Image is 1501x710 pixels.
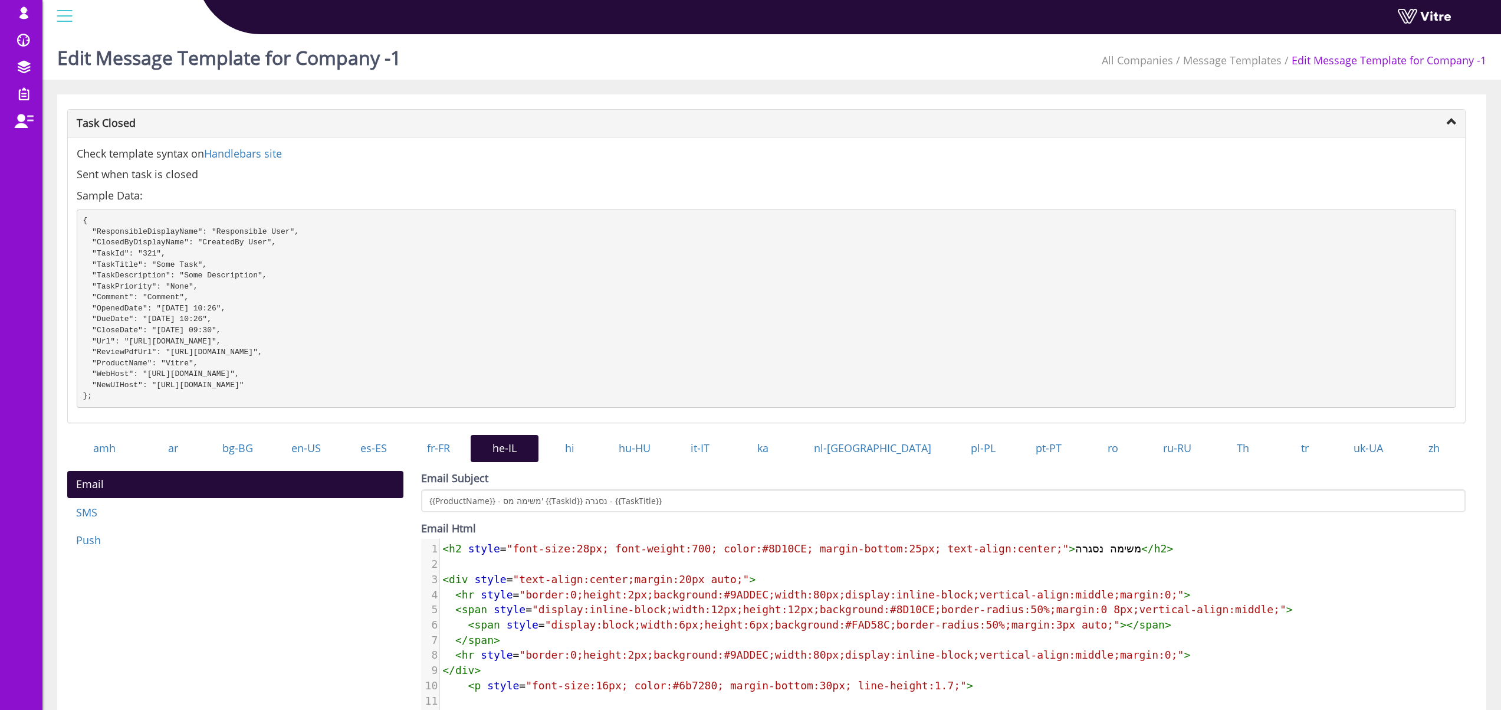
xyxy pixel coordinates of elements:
[77,146,1456,162] p: Check template syntax on
[1183,53,1282,67] a: Message Templates
[421,541,439,557] div: 1
[421,617,439,633] div: 6
[1154,542,1167,555] span: h2
[67,499,403,526] a: SMS
[442,573,449,585] span: <
[525,679,967,692] span: "font-size:16px; color:#6b7280; margin-bottom:30px; line-height:1.7;"
[474,619,500,631] span: span
[1069,542,1075,555] span: >
[1102,53,1173,68] li: All Companies
[494,603,525,616] span: style
[600,435,669,462] a: hu-HU
[1139,619,1165,631] span: span
[468,542,500,555] span: style
[442,542,449,555] span: <
[442,573,756,585] span: =
[1120,619,1139,631] span: ></
[519,588,1184,601] span: "border:0;height:2px;background:#9ADDEC;width:80px;display:inline-block;vertical-align:middle;mar...
[669,435,731,462] a: it-IT
[1016,435,1081,462] a: pt-PT
[272,435,340,462] a: en-US
[421,587,439,603] div: 4
[442,619,1171,631] span: =
[532,603,1286,616] span: "display:inline-block;width:12px;height:12px;background:#8D10CE;border-radius:50%;margin:0 8px;ve...
[421,471,488,486] label: Email Subject
[1184,649,1190,661] span: >
[731,435,794,462] a: ka
[442,603,1292,616] span: =
[468,634,494,646] span: span
[967,679,973,692] span: >
[421,693,439,709] div: 11
[1286,603,1293,616] span: >
[1184,588,1190,601] span: >
[462,603,487,616] span: span
[421,647,439,663] div: 8
[77,210,1456,408] pre: { "ResponsibleDisplayName": "Responsible User", "ClosedByDisplayName": "CreatedBy User", "TaskId"...
[455,588,462,601] span: <
[449,542,462,555] span: h2
[494,634,500,646] span: >
[487,679,519,692] span: style
[204,435,272,462] a: bg-BG
[204,146,282,161] a: Handlebars site
[507,542,1069,555] span: "font-size:28px; font-weight:700; color:#8D10CE; margin-bottom:25px; text-align:center;"
[749,573,756,585] span: >
[442,649,1190,661] span: =
[421,572,439,587] div: 3
[455,649,462,661] span: <
[481,588,513,601] span: style
[442,588,1190,601] span: =
[462,649,475,661] span: hr
[1141,542,1154,555] span: </
[545,619,1120,631] span: "display:block;width:6px;height:6px;background:#FAD58C;border-radius:50%;margin:3px auto;"
[468,679,475,692] span: <
[474,679,481,692] span: p
[67,435,142,462] a: amh
[407,435,471,462] a: fr-FR
[449,573,468,585] span: div
[481,649,513,661] span: style
[1167,542,1173,555] span: >
[462,588,475,601] span: hr
[1165,619,1171,631] span: >
[57,30,401,80] h1: Edit Message Template for Company -1
[455,634,468,646] span: </
[455,664,475,676] span: div
[442,542,1173,555] span: = משימה נסגרה
[421,557,439,572] div: 2
[77,188,1456,204] p: Sample Data:
[474,573,506,585] span: style
[67,471,403,498] a: Email
[1211,435,1275,462] a: Th
[442,679,973,692] span: =
[1403,435,1466,462] a: zh
[471,435,538,462] a: he-IL
[538,435,600,462] a: hi
[77,116,136,130] strong: Task Closed
[513,573,749,585] span: "text-align:center;margin:20px auto;"
[1335,435,1402,462] a: uk-UA
[67,527,403,554] a: Push
[1144,435,1210,462] a: ru-RU
[519,649,1184,661] span: "border:0;height:2px;background:#9ADDEC;width:80px;display:inline-block;vertical-align:middle;mar...
[794,435,951,462] a: nl-[GEOGRAPHIC_DATA]
[1282,53,1486,68] li: Edit Message Template for Company -1
[421,663,439,678] div: 9
[442,664,455,676] span: </
[421,602,439,617] div: 5
[77,167,1456,182] p: Sent when task is closed
[474,664,481,676] span: >
[340,435,406,462] a: es-ES
[468,619,475,631] span: <
[421,678,439,693] div: 10
[455,603,462,616] span: <
[1082,435,1144,462] a: ro
[1275,435,1335,462] a: tr
[421,633,439,648] div: 7
[142,435,203,462] a: ar
[507,619,538,631] span: style
[421,521,476,536] label: Email Html
[951,435,1016,462] a: pl-PL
